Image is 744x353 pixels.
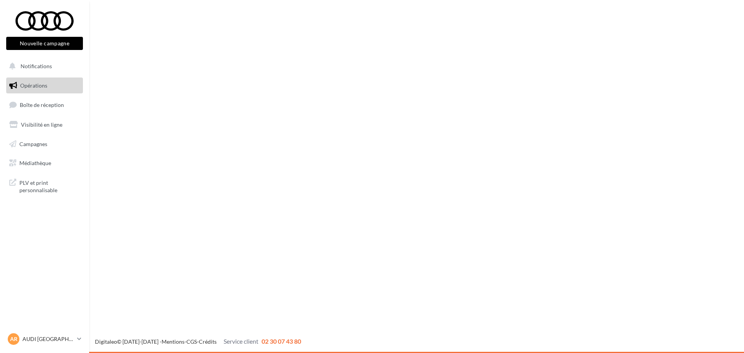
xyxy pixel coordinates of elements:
button: Notifications [5,58,81,74]
span: AR [10,335,17,343]
span: Boîte de réception [20,102,64,108]
a: CGS [186,338,197,345]
button: Nouvelle campagne [6,37,83,50]
a: Crédits [199,338,217,345]
span: Notifications [21,63,52,69]
a: Opérations [5,77,84,94]
span: Médiathèque [19,160,51,166]
span: Campagnes [19,140,47,147]
p: AUDI [GEOGRAPHIC_DATA] [22,335,74,343]
span: 02 30 07 43 80 [262,338,301,345]
span: Opérations [20,82,47,89]
span: Visibilité en ligne [21,121,62,128]
span: © [DATE]-[DATE] - - - [95,338,301,345]
a: Mentions [162,338,184,345]
a: Visibilité en ligne [5,117,84,133]
span: Service client [224,338,258,345]
a: Médiathèque [5,155,84,171]
a: Digitaleo [95,338,117,345]
a: Boîte de réception [5,96,84,113]
a: PLV et print personnalisable [5,174,84,197]
span: PLV et print personnalisable [19,177,80,194]
a: AR AUDI [GEOGRAPHIC_DATA] [6,332,83,346]
a: Campagnes [5,136,84,152]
